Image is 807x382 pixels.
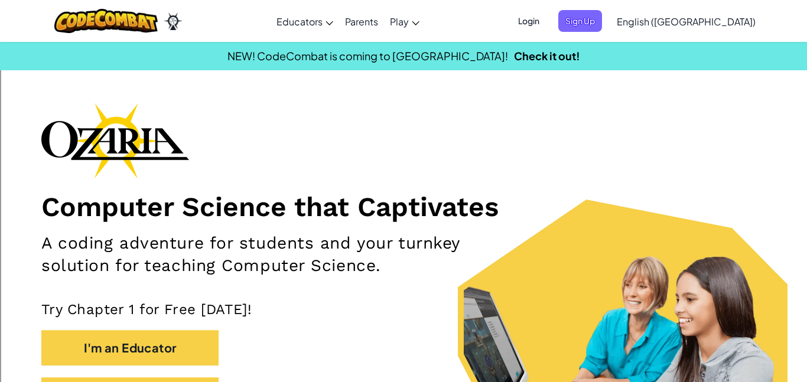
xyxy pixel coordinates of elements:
span: Educators [276,15,323,28]
img: Ozaria [164,12,183,30]
h1: Computer Science that Captivates [41,190,766,223]
button: Sign Up [558,10,602,32]
span: NEW! CodeCombat is coming to [GEOGRAPHIC_DATA]! [227,49,508,63]
a: Parents [339,5,384,37]
a: Play [384,5,425,37]
button: Login [511,10,546,32]
img: CodeCombat logo [54,9,158,33]
button: I'm an Educator [41,330,219,365]
a: English ([GEOGRAPHIC_DATA]) [611,5,762,37]
a: Educators [271,5,339,37]
span: English ([GEOGRAPHIC_DATA]) [617,15,756,28]
h2: A coding adventure for students and your turnkey solution for teaching Computer Science. [41,232,526,277]
p: Try Chapter 1 for Free [DATE]! [41,301,766,318]
img: Ozaria branding logo [41,103,189,178]
span: Play [390,15,409,28]
a: Check it out! [514,49,580,63]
